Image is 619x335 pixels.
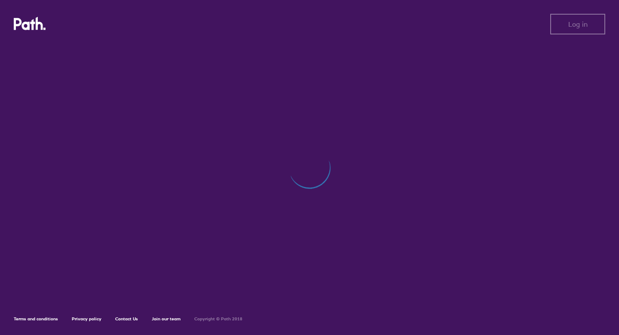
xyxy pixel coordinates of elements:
button: Log in [550,14,605,34]
a: Join our team [152,316,181,322]
a: Terms and conditions [14,316,58,322]
h6: Copyright © Path 2018 [194,316,242,322]
a: Contact Us [115,316,138,322]
span: Log in [568,20,588,28]
a: Privacy policy [72,316,101,322]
